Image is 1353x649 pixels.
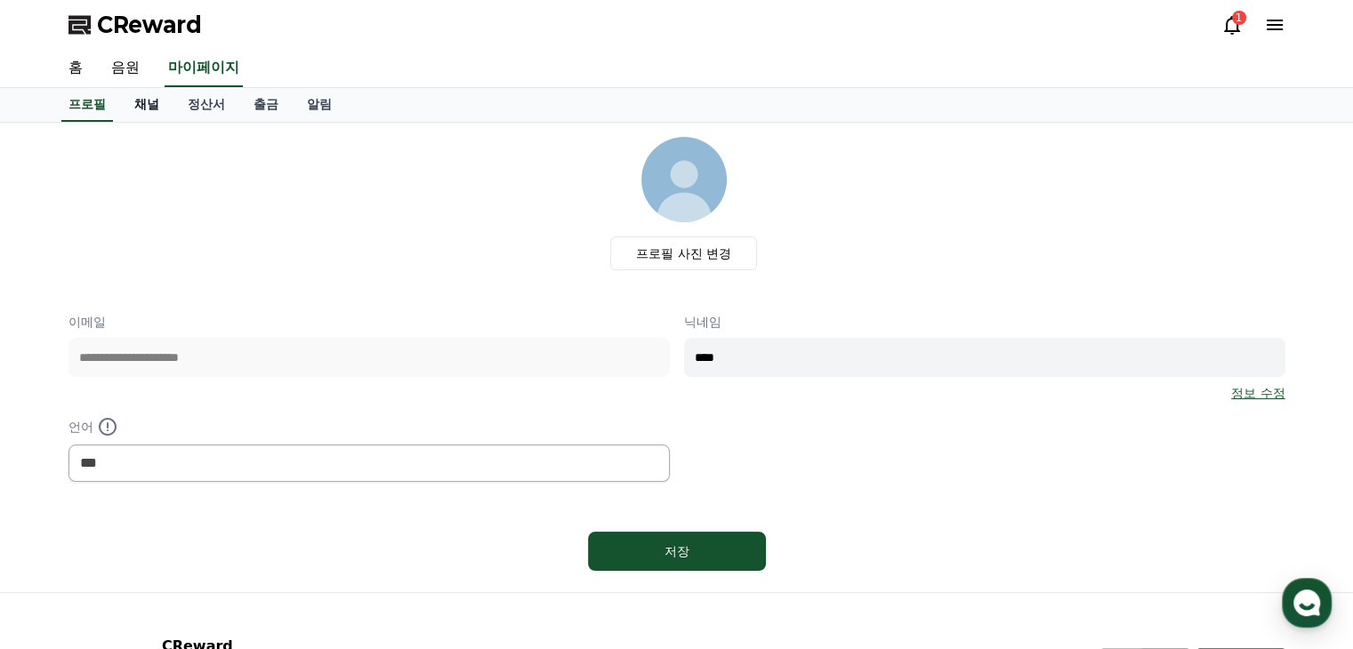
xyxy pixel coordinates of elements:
p: 닉네임 [684,313,1285,331]
a: 정보 수정 [1231,384,1285,402]
a: 대화 [117,501,230,546]
a: 홈 [54,50,97,87]
label: 프로필 사진 변경 [610,236,757,270]
a: 알림 [293,88,346,122]
span: 대화 [163,529,184,543]
div: 1 [1232,11,1246,25]
a: 음원 [97,50,154,87]
p: 이메일 [68,313,670,331]
button: 저장 [588,532,766,571]
a: 출금 [239,88,293,122]
a: 프로필 [61,88,113,122]
a: 1 [1221,14,1243,36]
a: 설정 [230,501,342,546]
span: 홈 [56,528,67,542]
span: CReward [97,11,202,39]
a: 채널 [120,88,173,122]
a: 마이페이지 [165,50,243,87]
a: 홈 [5,501,117,546]
a: 정산서 [173,88,239,122]
p: 언어 [68,416,670,437]
a: CReward [68,11,202,39]
img: profile_image [641,137,727,222]
span: 설정 [275,528,296,542]
div: 저장 [624,542,730,560]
